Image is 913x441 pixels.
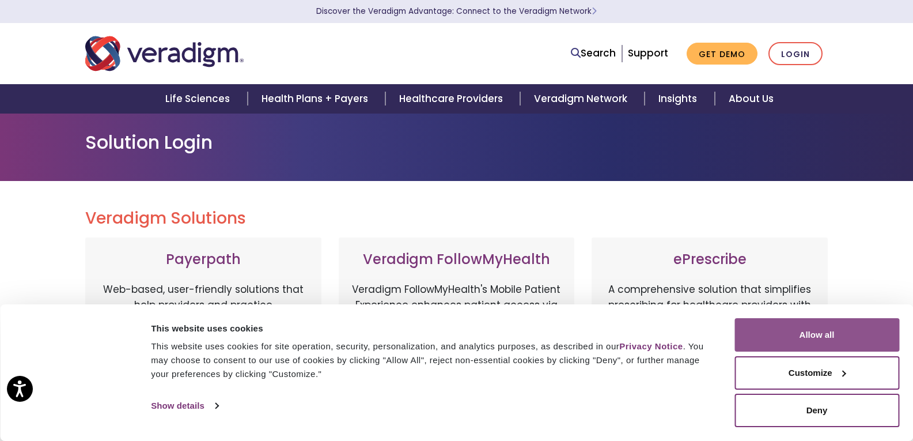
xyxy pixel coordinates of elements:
h3: Payerpath [97,251,310,268]
a: Support [628,46,668,60]
div: This website uses cookies for site operation, security, personalization, and analytics purposes, ... [151,340,709,381]
p: Veradigm FollowMyHealth's Mobile Patient Experience enhances patient access via mobile devices, o... [350,282,563,391]
h2: Veradigm Solutions [85,209,828,228]
button: Allow all [734,318,899,352]
h1: Solution Login [85,131,828,153]
a: Veradigm Network [520,84,645,114]
h3: Veradigm FollowMyHealth [350,251,563,268]
a: Healthcare Providers [385,84,520,114]
a: Get Demo [687,43,757,65]
h3: ePrescribe [603,251,816,268]
p: A comprehensive solution that simplifies prescribing for healthcare providers with features like ... [603,282,816,403]
a: Insights [645,84,714,114]
a: Search [571,46,616,61]
span: Learn More [592,6,597,17]
p: Web-based, user-friendly solutions that help providers and practice administrators enhance revenu... [97,282,310,403]
a: Login [768,42,823,66]
a: Discover the Veradigm Advantage: Connect to the Veradigm NetworkLearn More [316,6,597,17]
a: Health Plans + Payers [248,84,385,114]
div: This website uses cookies [151,322,709,336]
button: Deny [734,394,899,427]
a: Privacy Notice [619,341,683,351]
a: Show details [151,397,218,414]
a: Life Sciences [151,84,247,114]
a: About Us [715,84,787,114]
img: Veradigm logo [85,35,244,73]
button: Customize [734,356,899,390]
